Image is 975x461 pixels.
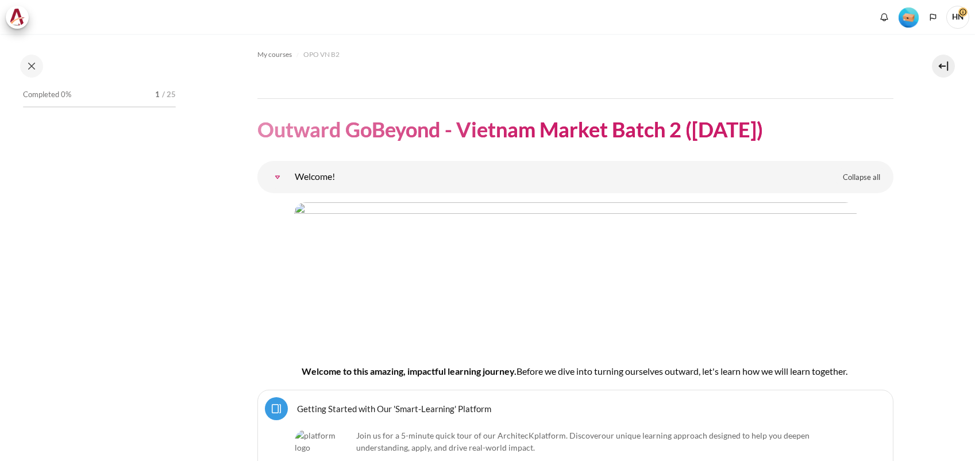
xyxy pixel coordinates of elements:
[257,48,292,62] a: My courses
[834,168,889,187] a: Collapse all
[946,6,969,29] span: HN
[257,116,763,143] h1: Outward GoBeyond - Vietnam Market Batch 2 ([DATE])
[946,6,969,29] a: User menu
[876,9,893,26] div: Show notification window with no new notifications
[9,9,25,26] img: Architeck
[23,87,176,119] a: Completed 0% 1 / 25
[162,89,176,101] span: / 25
[843,172,880,183] span: Collapse all
[517,366,522,377] span: B
[894,6,923,28] a: Level #1
[295,429,856,454] p: Join us for a 5-minute quick tour of our ArchitecK platform. Discover
[257,45,893,64] nav: Navigation bar
[522,366,847,377] span: efore we dive into turning ourselves outward, let's learn how we will learn together.
[266,166,289,189] a: Welcome!
[899,7,919,28] img: Level #1
[924,9,942,26] button: Languages
[303,49,340,60] span: OPO VN B2
[23,89,71,101] span: Completed 0%
[899,6,919,28] div: Level #1
[303,48,340,62] a: OPO VN B2
[155,89,160,101] span: 1
[297,403,491,414] a: Getting Started with Our 'Smart-Learning' Platform
[6,6,34,29] a: Architeck Architeck
[294,364,857,378] h4: Welcome to this amazing, impactful learning journey.
[257,49,292,60] span: My courses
